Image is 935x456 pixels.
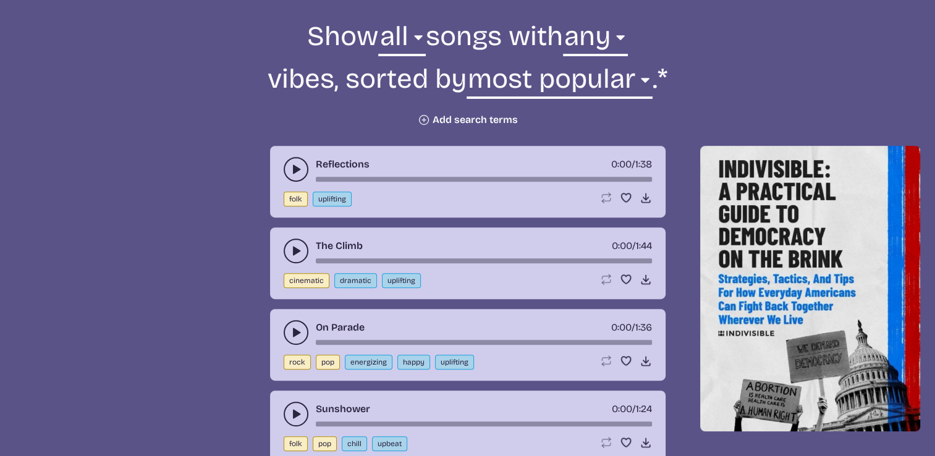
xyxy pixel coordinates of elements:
select: genre [378,19,425,61]
button: Favorite [620,273,632,285]
button: Add search terms [418,114,518,126]
button: chill [342,436,367,451]
button: rock [284,355,311,369]
button: uplifting [382,273,421,288]
div: / [612,239,652,253]
img: Help save our democracy! [700,146,921,431]
button: play-pause toggle [284,320,308,345]
button: play-pause toggle [284,239,308,263]
div: song-time-bar [316,177,652,182]
button: Loop [600,192,612,204]
span: timer [612,240,632,251]
a: Reflections [316,157,370,172]
div: / [612,402,652,416]
div: song-time-bar [316,421,652,426]
button: folk [284,436,308,451]
button: Favorite [620,192,632,204]
a: The Climb [316,239,363,253]
button: play-pause toggle [284,157,308,182]
span: timer [611,321,632,333]
button: pop [313,436,337,451]
button: energizing [345,355,392,369]
span: timer [612,403,632,415]
button: Loop [600,355,612,367]
div: song-time-bar [316,258,652,263]
select: vibe [563,19,628,61]
span: timer [611,158,632,170]
button: pop [316,355,340,369]
button: Favorite [620,355,632,367]
button: folk [284,192,308,206]
button: play-pause toggle [284,402,308,426]
button: uplifting [313,192,352,206]
form: Show songs with vibes, sorted by . [132,19,804,126]
button: Loop [600,436,612,449]
select: sorting [467,61,653,104]
div: / [611,157,652,172]
span: 1:36 [635,321,652,333]
button: dramatic [334,273,377,288]
button: cinematic [284,273,329,288]
button: happy [397,355,430,369]
button: Loop [600,273,612,285]
div: song-time-bar [316,340,652,345]
span: 1:44 [636,240,652,251]
a: Sunshower [316,402,370,416]
button: Favorite [620,436,632,449]
button: upbeat [372,436,407,451]
span: 1:38 [635,158,652,170]
a: On Parade [316,320,365,335]
button: uplifting [435,355,474,369]
span: 1:24 [636,403,652,415]
div: / [611,320,652,335]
